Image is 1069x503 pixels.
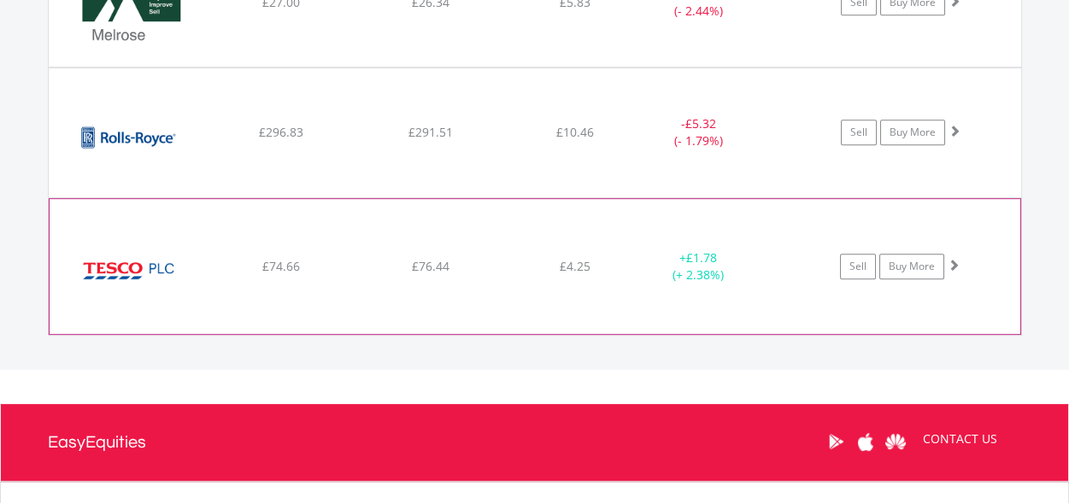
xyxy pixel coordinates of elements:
a: Sell [840,254,876,279]
img: EQU.GBP.TSCO.png [58,220,205,330]
a: EasyEquities [48,404,146,481]
img: EQU.GBP.RR.png [57,90,204,192]
a: Buy More [879,254,944,279]
span: £296.83 [258,124,302,140]
div: - (- 1.79%) [635,115,764,149]
a: Google Play [821,415,851,468]
a: CONTACT US [911,415,1009,463]
a: Apple [851,415,881,468]
a: Sell [841,120,877,145]
span: £76.44 [412,258,449,274]
span: £74.66 [262,258,300,274]
div: + (+ 2.38%) [634,249,762,284]
span: £1.78 [686,249,717,266]
a: Huawei [881,415,911,468]
span: £4.25 [560,258,590,274]
a: Buy More [880,120,945,145]
span: £5.32 [685,115,716,132]
span: £10.46 [556,124,594,140]
span: £291.51 [408,124,453,140]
